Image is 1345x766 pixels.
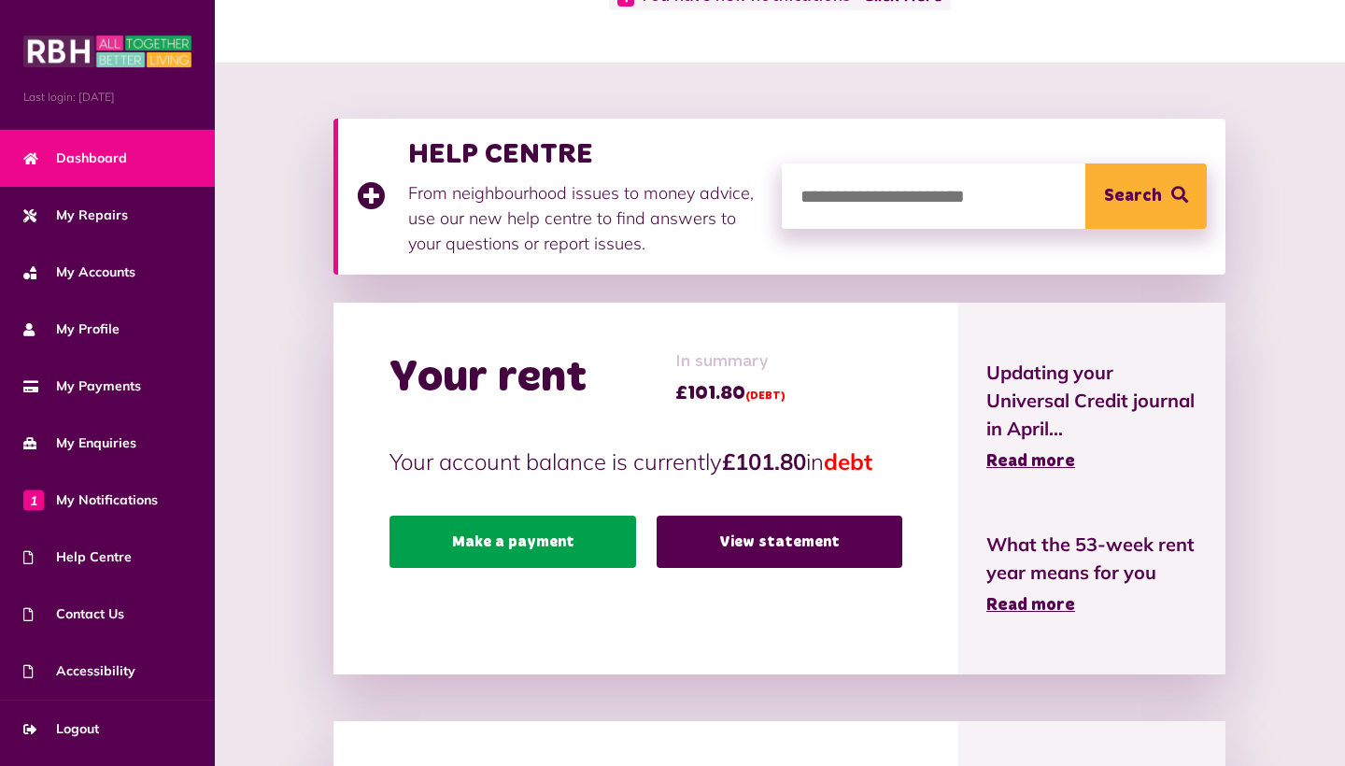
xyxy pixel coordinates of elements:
span: £101.80 [675,379,786,407]
span: Read more [986,453,1075,470]
span: Help Centre [23,547,132,567]
a: Make a payment [389,516,635,568]
h2: Your rent [389,351,587,405]
span: 1 [23,489,44,510]
button: Search [1085,163,1207,229]
span: Last login: [DATE] [23,89,191,106]
p: Your account balance is currently in [389,445,901,478]
span: (DEBT) [745,390,786,402]
span: Updating your Universal Credit journal in April... [986,359,1197,443]
span: My Profile [23,319,120,339]
span: What the 53-week rent year means for you [986,531,1197,587]
a: Updating your Universal Credit journal in April... Read more [986,359,1197,475]
span: My Notifications [23,490,158,510]
span: Contact Us [23,604,124,624]
span: In summary [675,349,786,375]
span: My Repairs [23,206,128,225]
p: From neighbourhood issues to money advice, use our new help centre to find answers to your questi... [408,180,763,256]
span: My Accounts [23,262,135,282]
img: MyRBH [23,33,191,70]
span: My Enquiries [23,433,136,453]
span: Dashboard [23,149,127,168]
span: Read more [986,597,1075,614]
span: debt [824,447,872,475]
span: My Payments [23,376,141,396]
strong: £101.80 [722,447,806,475]
a: View statement [657,516,902,568]
span: Accessibility [23,661,135,681]
h3: HELP CENTRE [408,137,763,171]
span: Logout [23,719,99,739]
a: What the 53-week rent year means for you Read more [986,531,1197,618]
span: Search [1104,163,1162,229]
